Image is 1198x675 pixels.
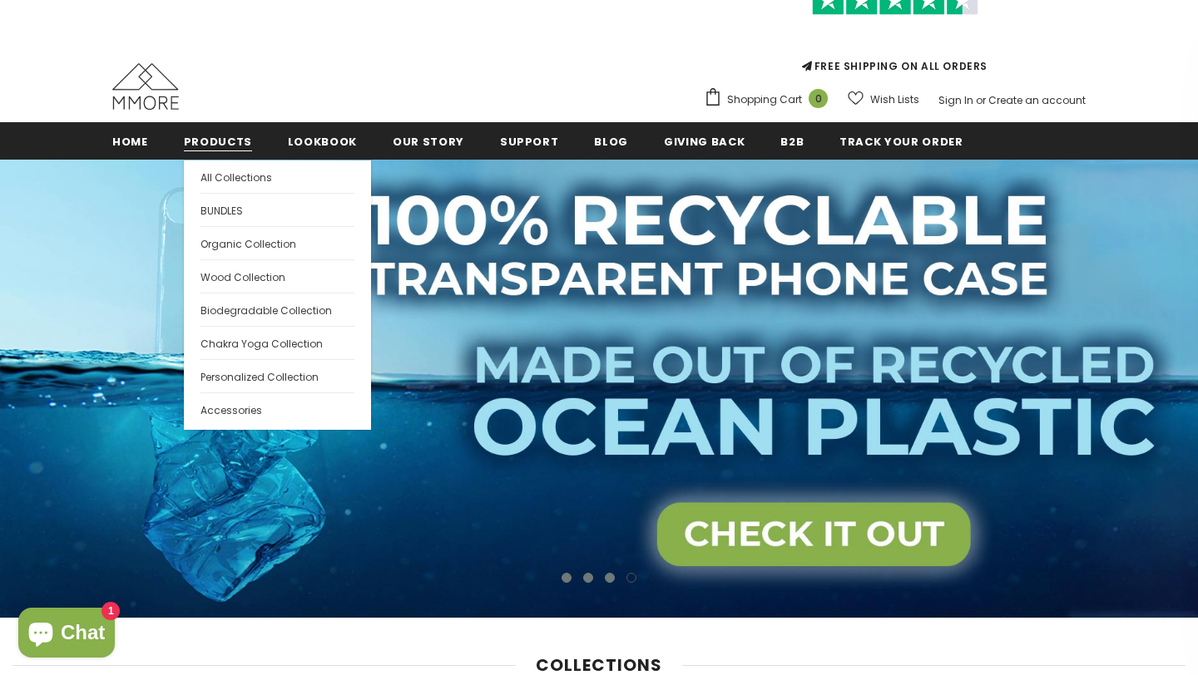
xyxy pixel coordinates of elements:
span: Organic Collection [200,237,296,251]
a: support [500,122,559,160]
a: Create an account [988,93,1086,107]
span: Giving back [664,134,745,150]
span: Track your order [839,134,963,150]
span: All Collections [200,170,272,185]
a: BUNDLES [200,193,354,226]
a: Home [112,122,148,160]
a: Products [184,122,252,160]
a: Wood Collection [200,259,354,293]
iframe: Customer reviews powered by Trustpilot [704,15,1086,58]
a: Accessories [200,392,354,426]
span: Biodegradable Collection [200,303,332,318]
a: Biodegradable Collection [200,293,354,326]
span: Products [184,134,252,150]
a: Chakra Yoga Collection [200,326,354,359]
a: Sign In [938,93,973,107]
a: Blog [594,122,628,160]
span: Wish Lists [870,91,919,108]
a: Track your order [839,122,963,160]
button: 1 [562,573,572,583]
a: Wish Lists [848,85,919,114]
span: or [976,93,986,107]
button: 3 [605,573,615,583]
span: support [500,134,559,150]
span: Chakra Yoga Collection [200,337,323,351]
button: 2 [583,573,593,583]
inbox-online-store-chat: Shopify online store chat [13,608,120,662]
span: Lookbook [288,134,357,150]
span: Personalized Collection [200,370,319,384]
span: Blog [594,134,628,150]
img: MMORE Cases [112,63,179,110]
span: 0 [809,89,828,108]
button: 4 [626,573,636,583]
a: Organic Collection [200,226,354,259]
a: Lookbook [288,122,357,160]
span: Home [112,134,148,150]
span: Our Story [393,134,464,150]
span: Wood Collection [200,270,285,284]
a: Our Story [393,122,464,160]
a: Personalized Collection [200,359,354,392]
a: B2B [780,122,804,160]
span: Accessories [200,403,262,417]
a: All Collections [200,160,354,193]
span: BUNDLES [200,204,243,218]
a: Giving back [664,122,745,160]
span: Shopping Cart [727,91,802,108]
span: B2B [780,134,804,150]
a: Shopping Cart 0 [704,87,836,112]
